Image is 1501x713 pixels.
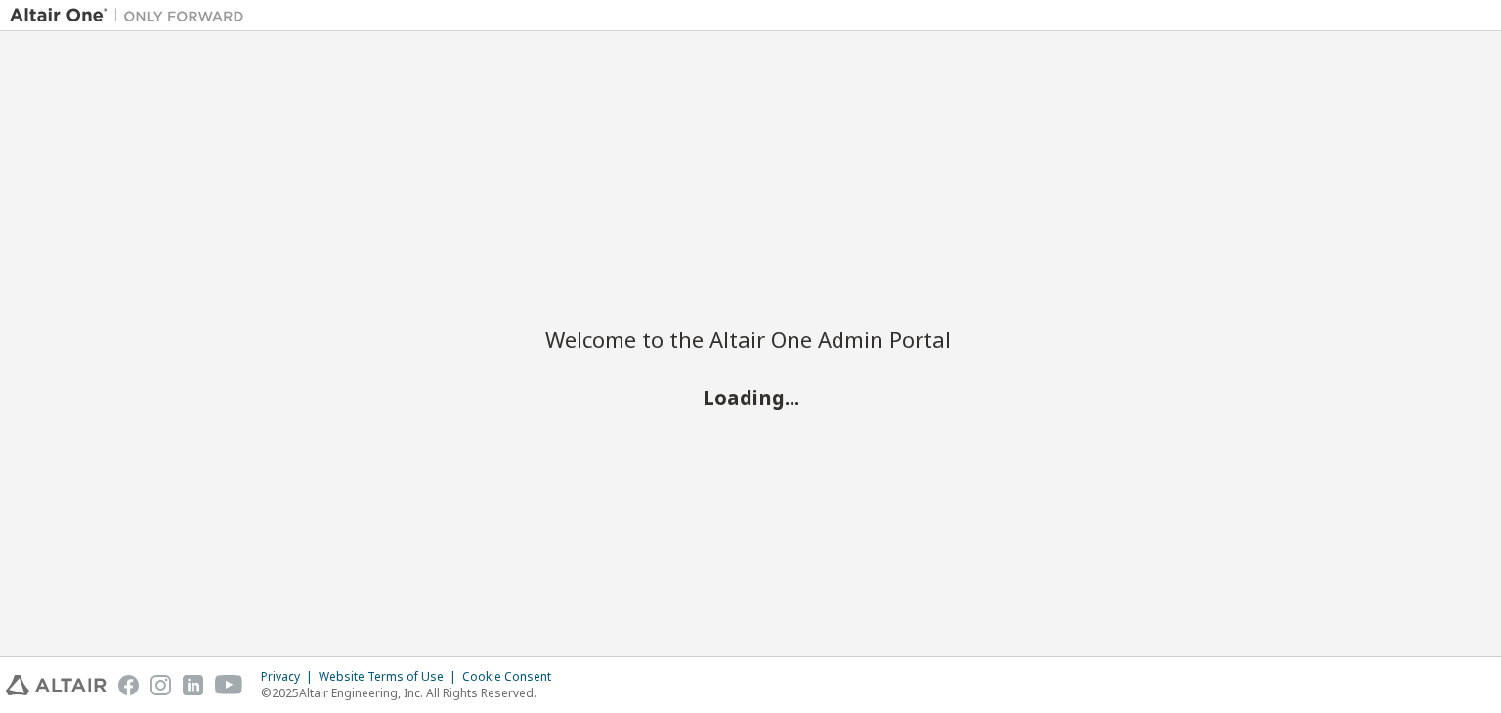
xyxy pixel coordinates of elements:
[118,675,139,695] img: facebook.svg
[462,669,563,685] div: Cookie Consent
[545,325,956,353] h2: Welcome to the Altair One Admin Portal
[215,675,243,695] img: youtube.svg
[10,6,254,25] img: Altair One
[183,675,203,695] img: linkedin.svg
[150,675,171,695] img: instagram.svg
[545,385,956,410] h2: Loading...
[319,669,462,685] div: Website Terms of Use
[6,675,107,695] img: altair_logo.svg
[261,685,563,701] p: © 2025 Altair Engineering, Inc. All Rights Reserved.
[261,669,319,685] div: Privacy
